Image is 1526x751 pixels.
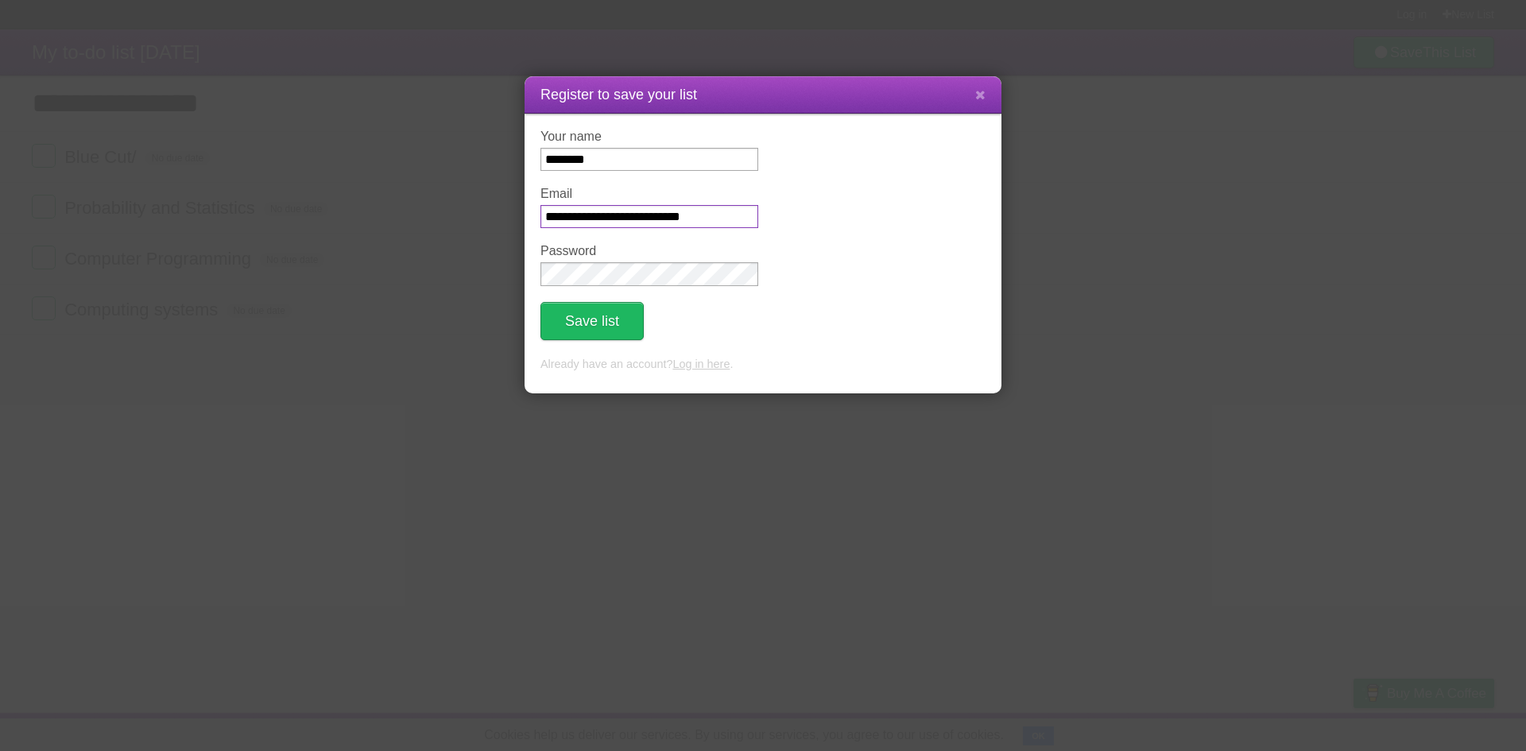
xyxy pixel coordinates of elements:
a: Log in here [672,358,730,370]
p: Already have an account? . [540,356,986,374]
h1: Register to save your list [540,84,986,106]
button: Save list [540,302,644,340]
label: Your name [540,130,758,144]
label: Email [540,187,758,201]
label: Password [540,244,758,258]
